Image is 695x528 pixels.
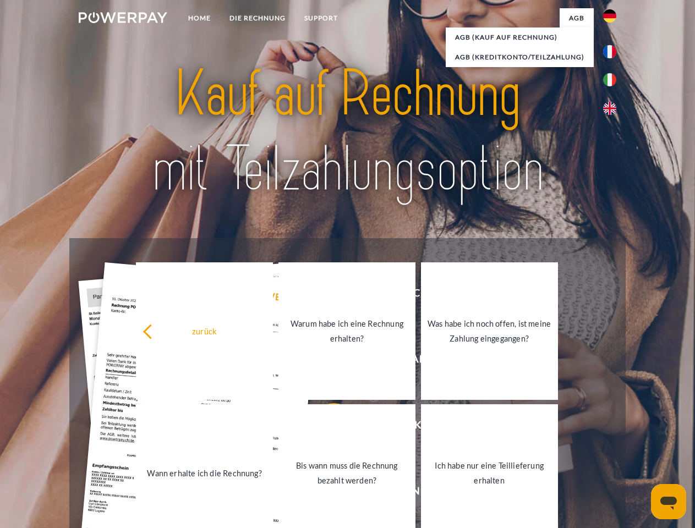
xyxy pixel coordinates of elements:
a: AGB (Kauf auf Rechnung) [446,28,594,47]
div: Wann erhalte ich die Rechnung? [143,465,266,480]
a: AGB (Kreditkonto/Teilzahlung) [446,47,594,67]
a: Home [179,8,220,28]
a: SUPPORT [295,8,347,28]
a: agb [560,8,594,28]
img: logo-powerpay-white.svg [79,12,167,23]
img: title-powerpay_de.svg [105,53,590,211]
img: it [603,73,616,86]
div: zurück [143,323,266,338]
a: Was habe ich noch offen, ist meine Zahlung eingegangen? [421,262,558,400]
img: de [603,9,616,23]
div: Ich habe nur eine Teillieferung erhalten [428,458,551,488]
img: fr [603,45,616,58]
div: Warum habe ich eine Rechnung erhalten? [285,316,409,346]
div: Was habe ich noch offen, ist meine Zahlung eingegangen? [428,316,551,346]
iframe: Schaltfläche zum Öffnen des Messaging-Fensters [651,484,686,519]
div: Bis wann muss die Rechnung bezahlt werden? [285,458,409,488]
a: DIE RECHNUNG [220,8,295,28]
img: en [603,102,616,115]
